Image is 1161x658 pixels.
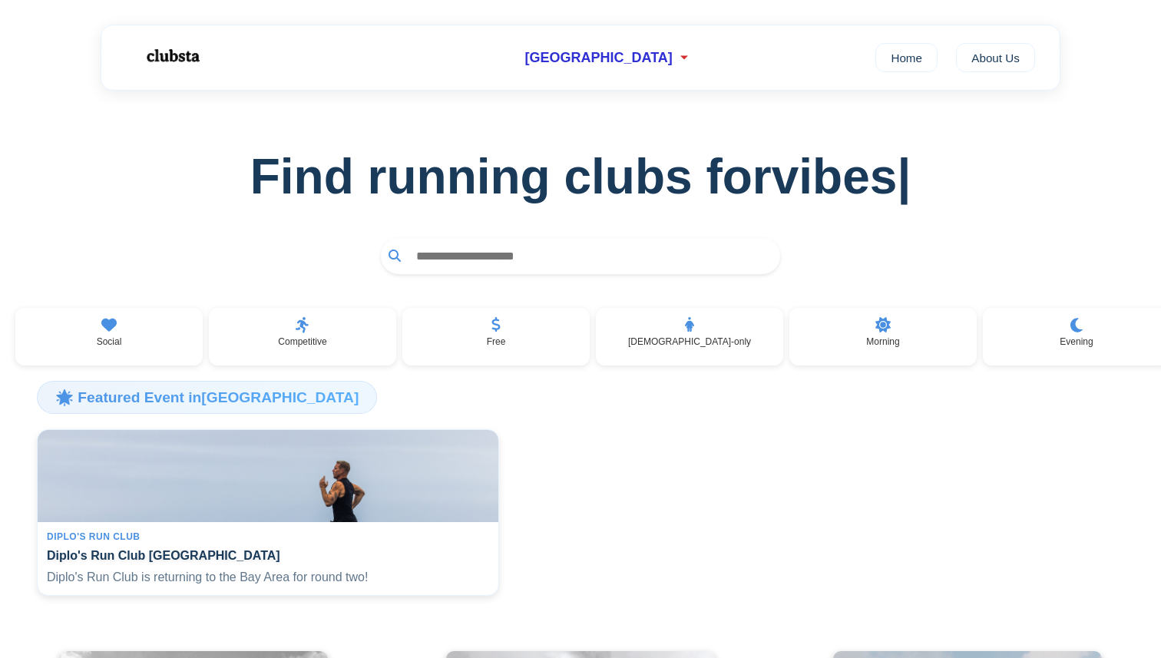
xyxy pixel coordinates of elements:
p: [DEMOGRAPHIC_DATA]-only [628,336,751,347]
h4: Diplo's Run Club [GEOGRAPHIC_DATA] [47,548,489,563]
a: Home [875,43,938,72]
span: vibes [772,148,911,205]
h1: Find running clubs for [25,148,1136,205]
p: Competitive [278,336,326,347]
img: Diplo's Run Club San Francisco [38,430,498,522]
span: [GEOGRAPHIC_DATA] [524,50,672,66]
h3: 🌟 Featured Event in [GEOGRAPHIC_DATA] [37,381,377,413]
div: Diplo's Run Club [47,531,489,542]
p: Morning [866,336,899,347]
p: Social [97,336,122,347]
span: | [897,149,911,204]
p: Evening [1060,336,1093,347]
img: Logo [126,37,218,75]
p: Free [487,336,506,347]
a: About Us [956,43,1035,72]
p: Diplo's Run Club is returning to the Bay Area for round two! [47,569,489,586]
